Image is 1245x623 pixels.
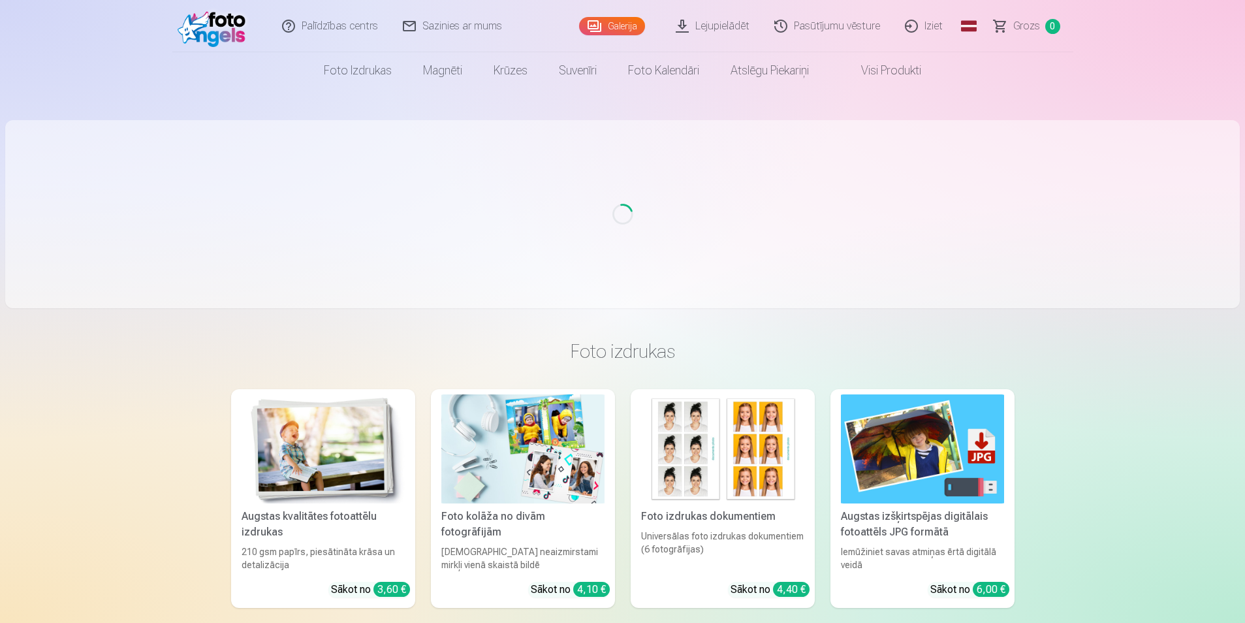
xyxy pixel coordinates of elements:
div: Sākot no [731,582,810,598]
div: 6,00 € [973,582,1009,597]
a: Foto kalendāri [612,52,715,89]
div: Foto kolāža no divām fotogrāfijām [436,509,610,540]
div: Sākot no [930,582,1009,598]
span: Grozs [1013,18,1040,34]
img: Augstas kvalitātes fotoattēlu izdrukas [242,394,405,503]
div: 4,10 € [573,582,610,597]
div: Augstas kvalitātes fotoattēlu izdrukas [236,509,410,540]
span: 0 [1045,19,1060,34]
a: Augstas kvalitātes fotoattēlu izdrukasAugstas kvalitātes fotoattēlu izdrukas210 gsm papīrs, piesā... [231,389,415,608]
img: Foto kolāža no divām fotogrāfijām [441,394,605,503]
div: Sākot no [331,582,410,598]
img: Augstas izšķirtspējas digitālais fotoattēls JPG formātā [841,394,1004,503]
div: Universālas foto izdrukas dokumentiem (6 fotogrāfijas) [636,530,810,571]
div: 4,40 € [773,582,810,597]
a: Galerija [579,17,645,35]
a: Magnēti [407,52,478,89]
img: Foto izdrukas dokumentiem [641,394,804,503]
div: [DEMOGRAPHIC_DATA] neaizmirstami mirkļi vienā skaistā bildē [436,545,610,571]
a: Atslēgu piekariņi [715,52,825,89]
div: Sākot no [531,582,610,598]
a: Visi produkti [825,52,937,89]
div: 210 gsm papīrs, piesātināta krāsa un detalizācija [236,545,410,571]
div: Foto izdrukas dokumentiem [636,509,810,524]
div: Augstas izšķirtspējas digitālais fotoattēls JPG formātā [836,509,1009,540]
h3: Foto izdrukas [242,340,1004,363]
a: Foto kolāža no divām fotogrāfijāmFoto kolāža no divām fotogrāfijām[DEMOGRAPHIC_DATA] neaizmirstam... [431,389,615,608]
img: /fa1 [178,5,253,47]
a: Krūzes [478,52,543,89]
a: Augstas izšķirtspējas digitālais fotoattēls JPG formātāAugstas izšķirtspējas digitālais fotoattēl... [830,389,1015,608]
a: Foto izdrukas [308,52,407,89]
a: Foto izdrukas dokumentiemFoto izdrukas dokumentiemUniversālas foto izdrukas dokumentiem (6 fotogr... [631,389,815,608]
div: Iemūžiniet savas atmiņas ērtā digitālā veidā [836,545,1009,571]
div: 3,60 € [373,582,410,597]
a: Suvenīri [543,52,612,89]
